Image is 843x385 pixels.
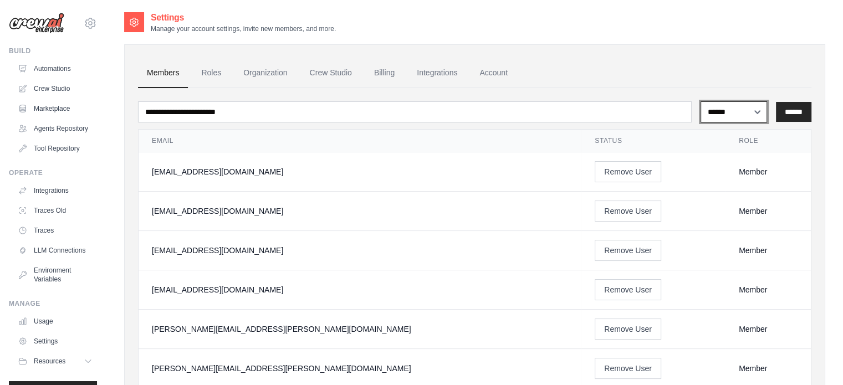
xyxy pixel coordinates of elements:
a: Crew Studio [301,58,361,88]
th: Status [581,130,726,152]
div: Member [739,166,798,177]
div: Operate [9,168,97,177]
div: [EMAIL_ADDRESS][DOMAIN_NAME] [152,284,568,295]
a: Marketplace [13,100,97,117]
img: Logo [9,13,64,34]
button: Remove User [595,319,661,340]
p: Manage your account settings, invite new members, and more. [151,24,336,33]
a: Crew Studio [13,80,97,97]
a: Billing [365,58,403,88]
a: Automations [13,60,97,78]
a: Members [138,58,188,88]
button: Resources [13,352,97,370]
button: Remove User [595,279,661,300]
div: [EMAIL_ADDRESS][DOMAIN_NAME] [152,166,568,177]
span: Resources [34,357,65,366]
div: [PERSON_NAME][EMAIL_ADDRESS][PERSON_NAME][DOMAIN_NAME] [152,363,568,374]
button: Remove User [595,201,661,222]
button: Remove User [595,161,661,182]
iframe: Chat Widget [788,332,843,385]
a: Traces [13,222,97,239]
div: Member [739,206,798,217]
a: Agents Repository [13,120,97,137]
div: Member [739,363,798,374]
a: Organization [234,58,296,88]
h2: Settings [151,11,336,24]
a: Traces Old [13,202,97,219]
div: [EMAIL_ADDRESS][DOMAIN_NAME] [152,245,568,256]
div: Member [739,245,798,256]
a: Account [471,58,517,88]
div: [EMAIL_ADDRESS][DOMAIN_NAME] [152,206,568,217]
a: Tool Repository [13,140,97,157]
div: Build [9,47,97,55]
button: Remove User [595,358,661,379]
a: Integrations [408,58,466,88]
a: Usage [13,312,97,330]
th: Email [139,130,581,152]
button: Remove User [595,240,661,261]
div: Manage [9,299,97,308]
a: Environment Variables [13,261,97,288]
a: LLM Connections [13,242,97,259]
div: Member [739,284,798,295]
div: Member [739,324,798,335]
div: [PERSON_NAME][EMAIL_ADDRESS][PERSON_NAME][DOMAIN_NAME] [152,324,568,335]
th: Role [726,130,811,152]
a: Roles [192,58,230,88]
a: Settings [13,332,97,350]
a: Integrations [13,182,97,199]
